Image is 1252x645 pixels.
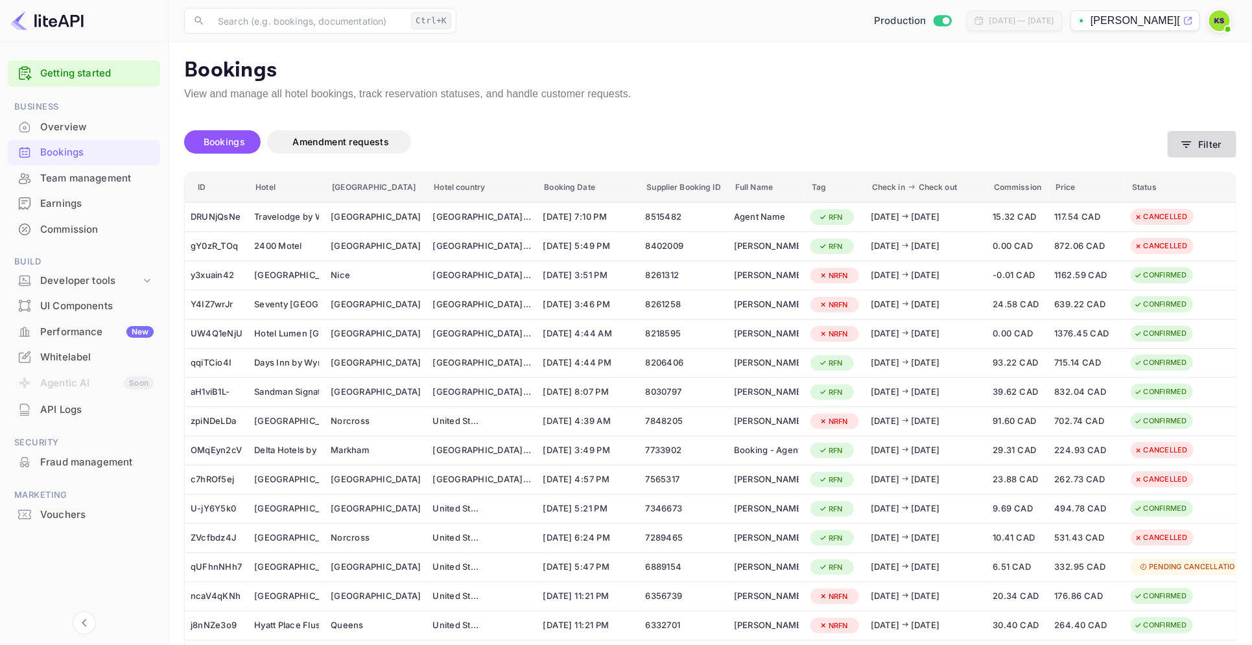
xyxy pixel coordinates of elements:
[331,498,421,519] div: Huntington Beach
[191,207,242,228] div: DRUNjQsNe
[191,382,242,403] div: aH1viB1L-
[993,502,1043,516] span: 9.69 CAD
[871,298,981,311] div: [DATE] [DATE]
[1126,296,1196,312] div: CONFIRMED
[734,265,799,286] div: Angie Li
[184,130,1168,154] div: account-settings tabs
[191,498,242,519] div: U-jY6Y5k0
[1054,589,1119,604] span: 176.86 CAD
[254,353,319,373] div: Days Inn by Wyndham Surrey
[1131,559,1249,575] div: PENDING CANCELLATION
[734,586,799,607] div: Kenneth Sum
[331,269,421,282] div: Nice
[254,207,319,228] div: Travelodge by Wyndham Toronto East
[871,590,981,603] div: [DATE] [DATE]
[8,502,160,528] div: Vouchers
[734,323,799,344] div: Angie Li
[8,140,160,164] a: Bookings
[734,207,799,228] div: Agent Name
[810,589,856,605] div: NRFN
[993,414,1043,428] span: 91.60 CAD
[993,618,1043,633] span: 30.40 CAD
[8,115,160,140] div: Overview
[8,270,160,292] div: Developer tools
[1054,443,1119,458] span: 224.93 CAD
[8,217,160,242] div: Commission
[871,415,981,428] div: [DATE] [DATE]
[331,473,421,486] div: [GEOGRAPHIC_DATA]
[254,469,319,490] div: Holiday Inn Toronto Downtown Centre, an IHG Hotel
[993,589,1043,604] span: 20.34 CAD
[810,297,856,313] div: NRFN
[433,353,532,373] div: Canada
[646,236,722,257] div: 8402009
[646,382,722,403] div: 8030797
[433,207,532,228] div: Canada
[254,236,319,257] div: 2400 Motel
[433,265,532,286] div: France
[331,444,421,457] div: Markham
[993,239,1043,253] span: 0.00 CAD
[543,327,634,341] span: [DATE] 4:44 AM
[543,356,634,370] span: [DATE] 4:44 PM
[433,382,532,403] div: Canada
[331,323,421,344] div: Paris
[40,145,154,160] div: Bookings
[1054,298,1119,312] span: 639.22 CAD
[191,440,242,461] div: OMqEyn2cV
[248,172,325,203] th: Hotel
[871,532,981,545] div: [DATE] [DATE]
[543,443,634,458] span: [DATE] 3:49 PM
[254,382,319,403] div: Sandman Signature Vancouver Airport Hotel & Resort
[8,191,160,215] a: Earnings
[191,265,242,286] div: y3xuain42
[433,294,532,315] div: Spain
[646,265,722,286] div: 8261312
[871,386,981,399] div: [DATE] [DATE]
[987,172,1048,203] th: Commission
[433,619,532,632] div: United St ...
[185,172,248,203] th: ID
[40,222,154,237] div: Commission
[8,502,160,526] a: Vouchers
[810,326,856,342] div: NRFN
[433,532,532,545] div: United St ...
[10,10,84,31] img: LiteAPI logo
[433,236,532,257] div: Canada
[993,268,1043,283] span: -0.01 CAD
[40,403,154,417] div: API Logs
[331,353,421,373] div: Surrey
[543,473,634,487] span: [DATE] 4:57 PM
[8,60,160,87] div: Getting started
[1054,618,1119,633] span: 264.40 CAD
[543,589,634,604] span: [DATE] 11:21 PM
[331,411,421,432] div: Norcross
[184,58,1236,84] p: Bookings
[433,411,532,432] div: United States of America
[1054,502,1119,516] span: 494.78 CAD
[646,323,722,344] div: 8218595
[331,619,421,632] div: Queens
[640,172,728,203] th: Supplier Booking ID
[191,557,242,578] div: qUFhnNHh7
[734,498,799,519] div: Kenneth Sum
[191,469,242,490] div: c7hROf5ej
[331,590,421,603] div: [GEOGRAPHIC_DATA]
[433,323,532,344] div: France
[433,386,532,399] div: [GEOGRAPHIC_DATA] ...
[1054,560,1119,574] span: 332.95 CAD
[8,436,160,450] span: Security
[40,325,154,340] div: Performance
[1054,210,1119,224] span: 117.54 CAD
[537,172,640,203] th: Booking Date
[1209,10,1230,31] img: Kenneth Sum
[433,298,532,311] div: [GEOGRAPHIC_DATA] ...
[646,528,722,548] div: 7289465
[1126,238,1196,254] div: CANCELLED
[254,440,319,461] div: Delta Hotels by Marriott Toronto Markham
[254,586,319,607] div: Holiday Inn Newark International Airport, an IHG Hotel
[331,327,421,340] div: [GEOGRAPHIC_DATA]
[331,469,421,490] div: Toronto
[191,528,242,548] div: ZVcfbdz4J
[331,240,421,253] div: [GEOGRAPHIC_DATA]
